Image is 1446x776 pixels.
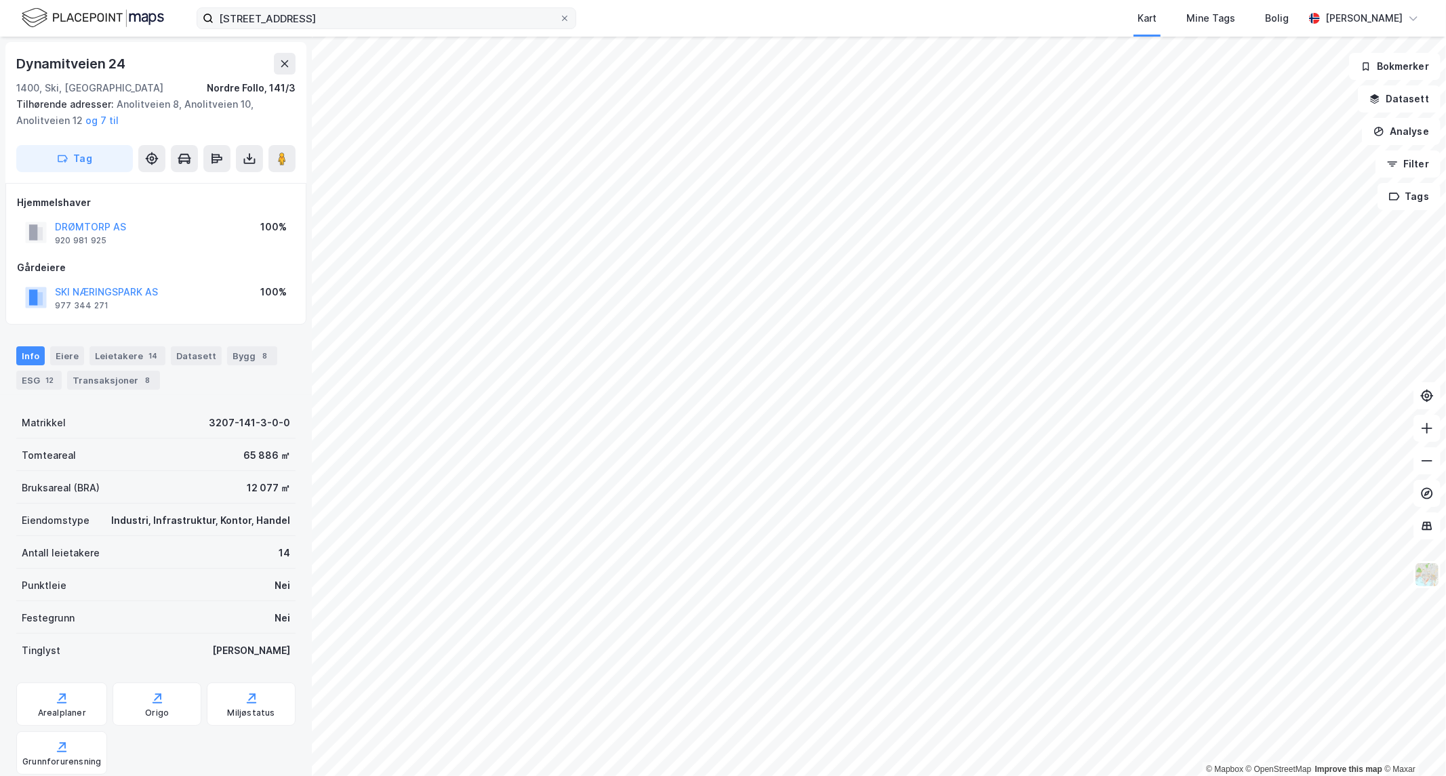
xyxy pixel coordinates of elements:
[89,346,165,365] div: Leietakere
[16,98,117,110] span: Tilhørende adresser:
[1358,85,1441,113] button: Datasett
[22,447,76,464] div: Tomteareal
[1378,183,1441,210] button: Tags
[207,80,296,96] div: Nordre Follo, 141/3
[16,371,62,390] div: ESG
[146,349,160,363] div: 14
[22,610,75,626] div: Festegrunn
[227,346,277,365] div: Bygg
[1315,764,1382,774] a: Improve this map
[1206,764,1243,774] a: Mapbox
[22,642,60,659] div: Tinglyst
[1362,118,1441,145] button: Analyse
[67,371,160,390] div: Transaksjoner
[1138,10,1157,26] div: Kart
[16,80,163,96] div: 1400, Ski, [GEOGRAPHIC_DATA]
[16,53,128,75] div: Dynamitveien 24
[1246,764,1312,774] a: OpenStreetMap
[1186,10,1235,26] div: Mine Tags
[171,346,222,365] div: Datasett
[17,260,295,276] div: Gårdeiere
[275,610,290,626] div: Nei
[111,512,290,529] div: Industri, Infrastruktur, Kontor, Handel
[50,346,84,365] div: Eiere
[22,756,101,767] div: Grunnforurensning
[145,708,169,718] div: Origo
[16,96,285,129] div: Anolitveien 8, Anolitveien 10, Anolitveien 12
[212,642,290,659] div: [PERSON_NAME]
[22,545,100,561] div: Antall leietakere
[22,6,164,30] img: logo.f888ab2527a4732fd821a326f86c7f29.svg
[214,8,559,28] input: Søk på adresse, matrikkel, gårdeiere, leietakere eller personer
[17,195,295,211] div: Hjemmelshaver
[1414,562,1440,588] img: Z
[260,284,287,300] div: 100%
[22,577,66,594] div: Punktleie
[1375,150,1441,178] button: Filter
[279,545,290,561] div: 14
[260,219,287,235] div: 100%
[247,480,290,496] div: 12 077 ㎡
[228,708,275,718] div: Miljøstatus
[1265,10,1289,26] div: Bolig
[258,349,272,363] div: 8
[275,577,290,594] div: Nei
[16,346,45,365] div: Info
[38,708,86,718] div: Arealplaner
[1325,10,1403,26] div: [PERSON_NAME]
[1378,711,1446,776] iframe: Chat Widget
[243,447,290,464] div: 65 886 ㎡
[55,300,108,311] div: 977 344 271
[1349,53,1441,80] button: Bokmerker
[209,415,290,431] div: 3207-141-3-0-0
[22,415,66,431] div: Matrikkel
[43,373,56,387] div: 12
[22,512,89,529] div: Eiendomstype
[141,373,155,387] div: 8
[55,235,106,246] div: 920 981 925
[16,145,133,172] button: Tag
[22,480,100,496] div: Bruksareal (BRA)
